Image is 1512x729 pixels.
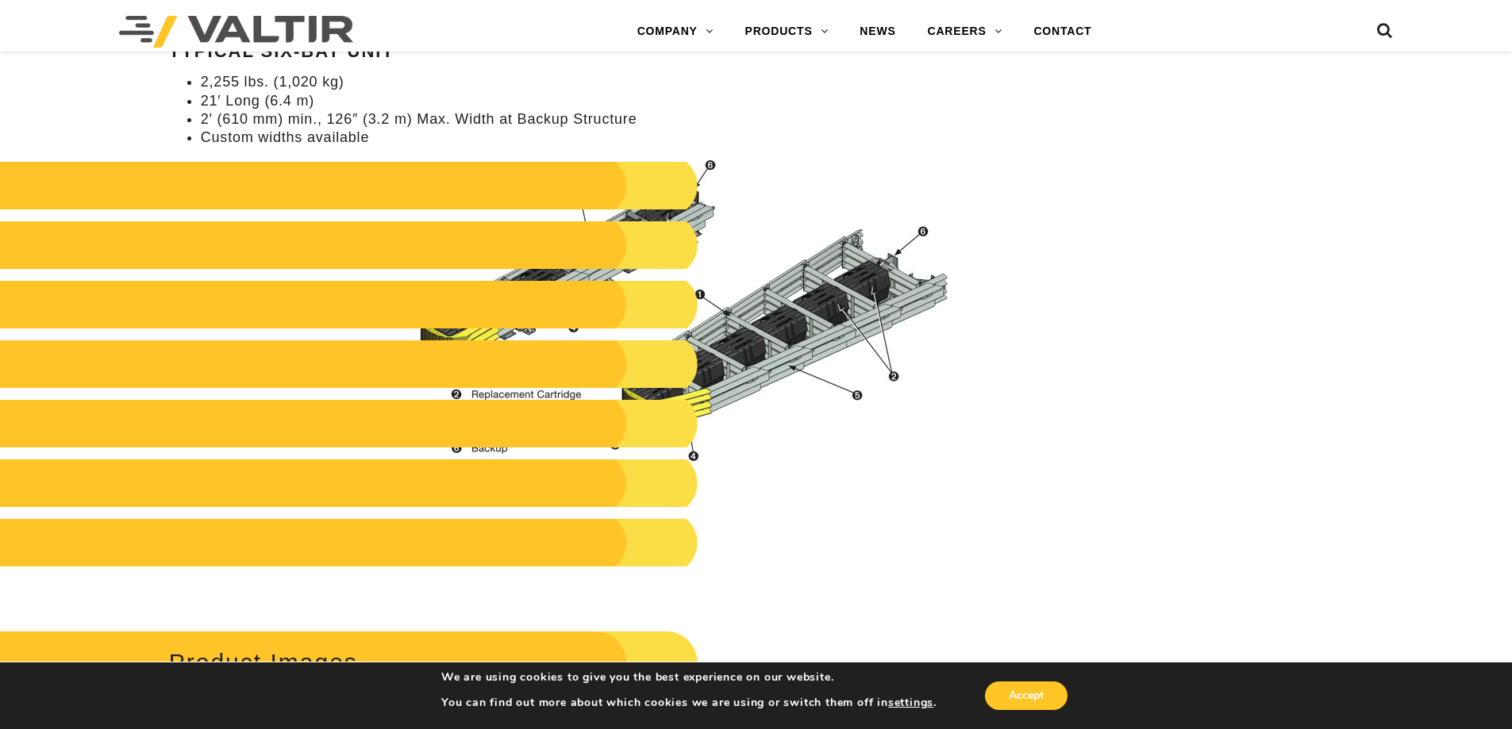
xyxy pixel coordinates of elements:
[912,16,1018,48] a: CAREERS
[441,696,937,710] p: You can find out more about which cookies we are using or switch them off in .
[621,16,729,48] a: COMPANY
[201,73,965,91] li: 2,255 lbs. (1,020 kg)
[729,16,844,48] a: PRODUCTS
[201,92,965,110] li: 21′ Long (6.4 m)
[1018,16,1107,48] a: CONTACT
[201,110,965,129] li: 2′ (610 mm) min., 126″ (3.2 m) Max. Width at Backup Structure
[201,129,965,147] li: Custom widths available
[844,16,911,48] a: NEWS
[441,670,937,685] p: We are using cookies to give you the best experience on our website.
[888,696,933,710] button: settings
[985,681,1068,710] button: Accept
[119,16,353,48] img: Valtir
